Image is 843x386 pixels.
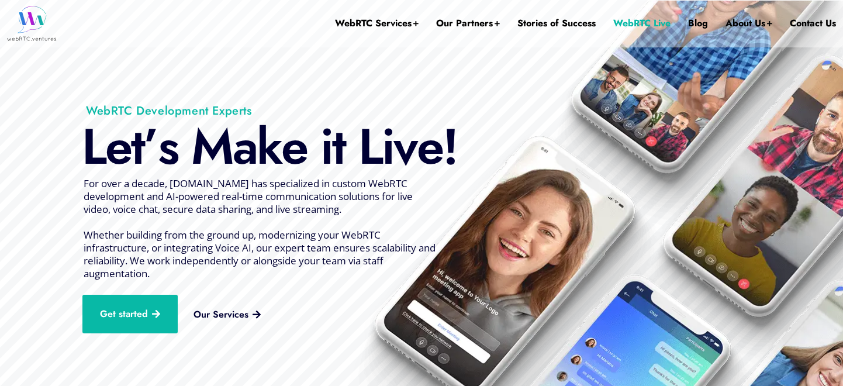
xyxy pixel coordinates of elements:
[105,120,131,173] div: e
[358,120,382,173] div: L
[443,120,457,173] div: !
[233,120,257,173] div: a
[158,120,178,173] div: s
[176,301,278,329] a: Our Services
[7,6,57,41] img: WebRTC.ventures
[393,120,417,173] div: v
[417,120,443,173] div: e
[320,120,332,173] div: i
[84,177,436,280] span: For over a decade, [DOMAIN_NAME] has specialized in custom WebRTC development and AI-powered real...
[281,120,307,173] div: e
[382,120,393,173] div: i
[191,120,233,173] div: M
[82,295,178,333] a: Get started
[51,104,436,118] h1: WebRTC Development Experts
[131,120,144,173] div: t
[144,120,158,173] div: ’
[332,120,345,173] div: t
[257,120,281,173] div: k
[82,120,105,173] div: L
[84,228,436,280] span: Whether building from the ground up, modernizing your WebRTC infrastructure, or integrating Voice...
